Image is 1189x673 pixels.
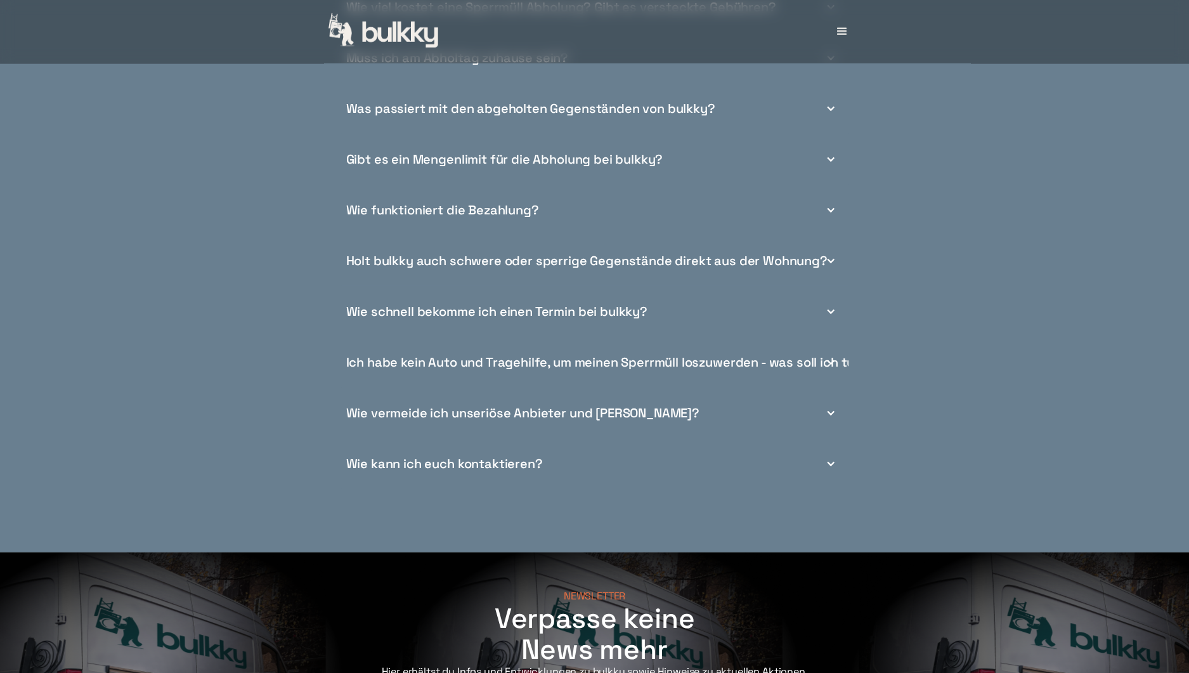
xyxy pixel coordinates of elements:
div: Holt bulkky auch schwere oder sperrige Gegenstände direkt aus der Wohnung? [341,235,848,286]
h2: Verpasse keine News mehr [495,603,695,666]
div: Wie funktioniert die Bezahlung? [346,204,539,217]
div: Gibt es ein Mengenlimit für die Abholung bei bulkky? [346,153,663,166]
div: Holt bulkky auch schwere oder sperrige Gegenstände direkt aus der Wohnung? [346,254,828,268]
a: home [328,13,440,50]
div: Was passiert mit den abgeholten Gegenständen von bulkky? [341,83,848,134]
div: Wie schnell bekomme ich einen Termin bei bulkky? [341,286,848,337]
div: Ich habe kein Auto und Tragehilfe, um meinen Sperrmüll loszuwerden - was soll ich tun? [346,356,869,369]
div: Muss ich am Abholtag zuhause sein? [346,51,569,65]
div: Was passiert mit den abgeholten Gegenständen von bulkky? [346,102,715,115]
div: Ich habe kein Auto und Tragehilfe, um meinen Sperrmüll loszuwerden - was soll ich tun? [341,337,848,388]
div: NEWSLETTER [564,590,625,603]
div: Wie funktioniert die Bezahlung? [341,185,848,235]
div: Wie kann ich euch kontaktieren? [346,457,543,471]
div: menu [823,13,861,51]
div: Wie schnell bekomme ich einen Termin bei bulkky? [346,305,647,318]
div: Wie vermeide ich unseriöse Anbieter und [PERSON_NAME]? [346,407,699,420]
div: Wie vermeide ich unseriöse Anbieter und [PERSON_NAME]? [341,388,848,438]
div: Gibt es ein Mengenlimit für die Abholung bei bulkky? [341,134,848,185]
div: Wie kann ich euch kontaktieren? [341,438,848,489]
